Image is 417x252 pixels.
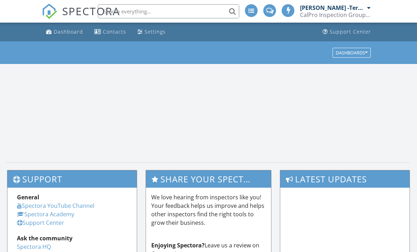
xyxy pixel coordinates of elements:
[300,4,365,11] div: [PERSON_NAME] -Termite
[42,10,120,24] a: SPECTORA
[17,234,127,242] div: Ask the community
[280,170,410,188] h3: Latest Updates
[17,219,64,227] a: Support Center
[103,28,126,35] div: Contacts
[151,241,205,249] strong: Enjoying Spectora?
[300,11,371,18] div: CalPro Inspection Group Sac
[98,4,239,18] input: Search everything...
[92,25,129,39] a: Contacts
[17,243,51,251] a: Spectora HQ
[135,25,169,39] a: Settings
[17,193,39,201] strong: General
[151,193,266,227] p: We love hearing from inspectors like you! Your feedback helps us improve and helps other inspecto...
[145,28,166,35] div: Settings
[146,170,271,188] h3: Share Your Spectora Experience
[62,4,120,18] span: SPECTORA
[43,25,86,39] a: Dashboard
[17,210,74,218] a: Spectora Academy
[42,4,57,19] img: The Best Home Inspection Software - Spectora
[17,202,94,210] a: Spectora YouTube Channel
[330,28,371,35] div: Support Center
[320,25,374,39] a: Support Center
[7,170,137,188] h3: Support
[333,48,371,58] button: Dashboards
[54,28,83,35] div: Dashboard
[336,50,368,55] div: Dashboards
